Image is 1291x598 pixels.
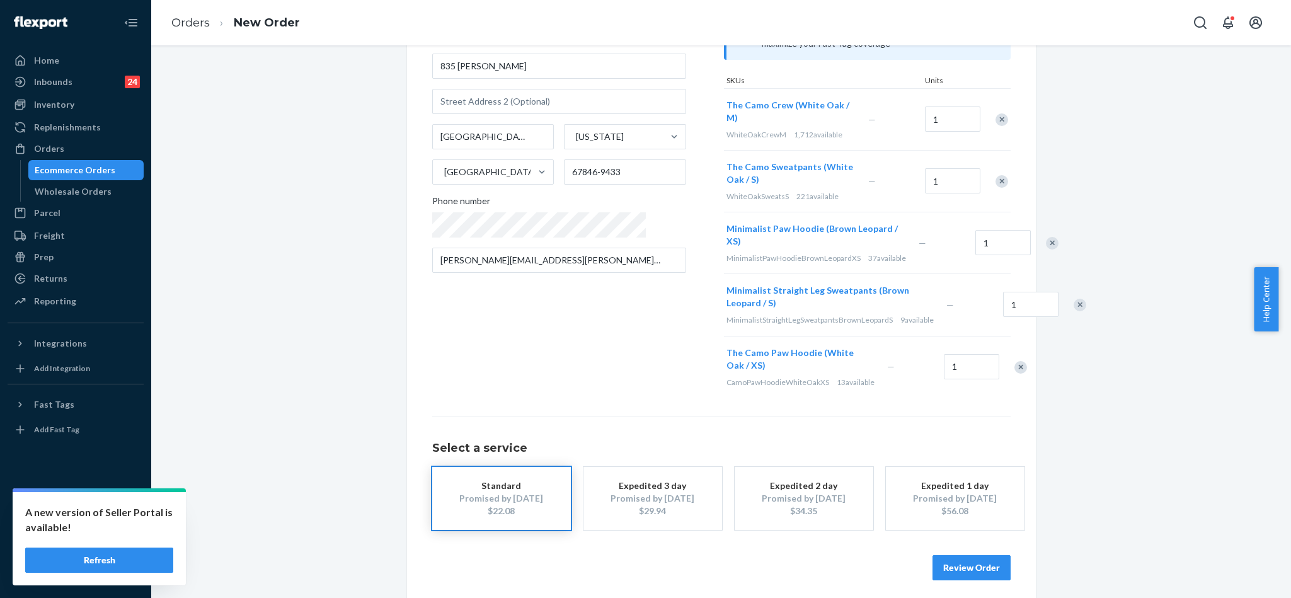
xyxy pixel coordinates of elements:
[754,480,854,492] div: Expedited 2 day
[34,54,59,67] div: Home
[602,505,703,517] div: $29.94
[726,130,786,139] span: WhiteOakCrewM
[25,548,173,573] button: Refresh
[451,505,552,517] div: $22.08
[944,354,999,379] input: Quantity
[125,76,140,88] div: 24
[726,161,853,186] button: The Camo Sweatpants (White Oak / S)
[118,10,144,35] button: Close Navigation
[8,333,144,354] button: Integrations
[996,175,1008,188] div: Remove Item
[8,268,144,289] a: Returns
[34,337,87,350] div: Integrations
[1254,267,1278,331] span: Help Center
[868,176,876,187] span: —
[432,467,571,530] button: StandardPromised by [DATE]$22.08
[726,100,849,123] span: The Camo Crew (White Oak / M)
[432,248,686,273] input: Email (Only Required for International)
[34,98,74,111] div: Inventory
[8,291,144,311] a: Reporting
[726,99,853,124] button: The Camo Crew (White Oak / M)
[8,563,144,583] button: Give Feedback
[8,498,144,519] a: Settings
[444,166,537,178] div: [GEOGRAPHIC_DATA]
[726,377,829,387] span: CamoPawHoodieWhiteOakXS
[726,161,853,185] span: The Camo Sweatpants (White Oak / S)
[432,442,1011,455] h1: Select a service
[443,166,444,178] input: [GEOGRAPHIC_DATA]
[925,106,980,132] input: Quantity
[726,347,854,371] span: The Camo Paw Hoodie (White Oak / XS)
[726,285,909,308] span: Minimalist Straight Leg Sweatpants (Brown Leopard / S)
[975,230,1031,255] input: Quantity
[726,315,893,325] span: MinimalistStraightLegSweatpantsBrownLeopardS
[34,207,60,219] div: Parcel
[919,238,926,248] span: —
[8,226,144,246] a: Freight
[1243,10,1268,35] button: Open account menu
[726,222,904,248] button: Minimalist Paw Hoodie (Brown Leopard / XS)
[14,16,67,29] img: Flexport logo
[34,398,74,411] div: Fast Tags
[602,480,703,492] div: Expedited 3 day
[726,192,789,201] span: WhiteOakSweatsS
[735,467,873,530] button: Expedited 2 dayPromised by [DATE]$34.35
[905,480,1006,492] div: Expedited 1 day
[34,363,90,374] div: Add Integration
[726,223,898,246] span: Minimalist Paw Hoodie (Brown Leopard / XS)
[28,181,144,202] a: Wholesale Orders
[8,520,144,540] a: Talk to Support
[451,480,552,492] div: Standard
[432,54,686,79] input: Street Address
[25,505,173,535] p: A new version of Seller Portal is available!
[34,121,101,134] div: Replenishments
[1074,299,1086,311] div: Remove Item
[583,467,722,530] button: Expedited 3 dayPromised by [DATE]$29.94
[34,76,72,88] div: Inbounds
[171,16,210,30] a: Orders
[796,192,839,201] span: 221 available
[602,492,703,505] div: Promised by [DATE]
[900,315,934,325] span: 9 available
[886,467,1024,530] button: Expedited 1 dayPromised by [DATE]$56.08
[754,492,854,505] div: Promised by [DATE]
[837,377,875,387] span: 13 available
[925,168,980,193] input: Quantity
[868,253,906,263] span: 37 available
[35,185,112,198] div: Wholesale Orders
[8,359,144,379] a: Add Integration
[8,139,144,159] a: Orders
[996,113,1008,126] div: Remove Item
[8,541,144,561] a: Help Center
[34,272,67,285] div: Returns
[432,195,490,212] span: Phone number
[8,247,144,267] a: Prep
[8,95,144,115] a: Inventory
[794,130,842,139] span: 1,712 available
[1014,361,1027,374] div: Remove Item
[905,505,1006,517] div: $56.08
[34,295,76,308] div: Reporting
[932,555,1011,580] button: Review Order
[724,75,922,88] div: SKUs
[8,50,144,71] a: Home
[576,130,624,143] div: [US_STATE]
[432,89,686,114] input: Street Address 2 (Optional)
[451,492,552,505] div: Promised by [DATE]
[946,299,954,310] span: —
[234,16,300,30] a: New Order
[161,4,310,42] ol: breadcrumbs
[575,130,576,143] input: [US_STATE]
[8,117,144,137] a: Replenishments
[432,124,554,149] input: City
[8,72,144,92] a: Inbounds24
[1046,237,1059,250] div: Remove Item
[726,284,931,309] button: Minimalist Straight Leg Sweatpants (Brown Leopard / S)
[726,253,861,263] span: MinimalistPawHoodieBrownLeopardXS
[1215,10,1241,35] button: Open notifications
[8,420,144,440] a: Add Fast Tag
[34,424,79,435] div: Add Fast Tag
[564,159,686,185] input: ZIP Code
[1188,10,1213,35] button: Open Search Box
[726,347,872,372] button: The Camo Paw Hoodie (White Oak / XS)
